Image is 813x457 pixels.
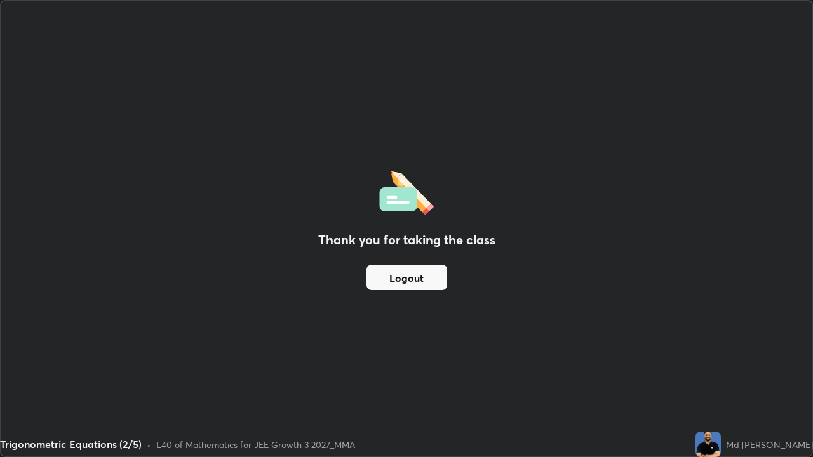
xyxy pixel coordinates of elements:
[147,438,151,451] div: •
[318,230,495,249] h2: Thank you for taking the class
[379,167,434,215] img: offlineFeedback.1438e8b3.svg
[695,432,721,457] img: 2958a625379348b7bd8472edfd5724da.jpg
[726,438,813,451] div: Md [PERSON_NAME]
[366,265,447,290] button: Logout
[156,438,355,451] div: L40 of Mathematics for JEE Growth 3 2027_MMA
